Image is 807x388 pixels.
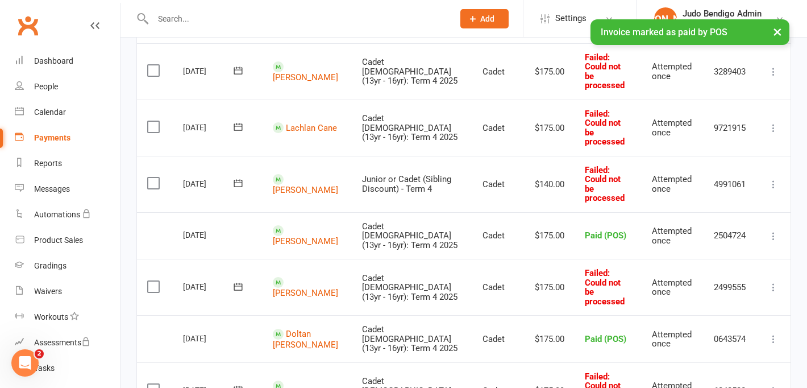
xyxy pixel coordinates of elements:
div: Judo Bendigo Inc [683,19,762,29]
td: 0643574 [704,315,756,362]
td: 4991061 [704,156,756,212]
div: [DATE] [183,278,235,295]
div: [DATE] [183,329,235,347]
td: Cadet [472,259,525,315]
a: [PERSON_NAME] [273,288,338,298]
span: : Could not be processed [585,52,625,91]
div: Workouts [34,312,68,321]
td: $175.00 [525,43,575,100]
div: Waivers [34,287,62,296]
input: Search... [149,11,446,27]
div: [DATE] [183,62,235,80]
span: Cadet [DEMOGRAPHIC_DATA] (13yr - 16yr): Term 4 2025 [362,57,457,86]
td: 2499555 [704,259,756,315]
div: Reports [34,159,62,168]
td: 3289403 [704,43,756,100]
td: Cadet [472,100,525,156]
a: [PERSON_NAME] [273,236,338,246]
span: : Could not be processed [585,268,625,307]
a: Clubworx [14,11,42,40]
a: Tasks [15,356,120,381]
span: Attempted once [652,226,692,246]
span: Paid (POS) [585,334,626,344]
td: $140.00 [525,156,575,212]
td: $175.00 [525,100,575,156]
a: [PERSON_NAME] [273,72,338,82]
div: Assessments [34,338,90,347]
a: Product Sales [15,228,120,253]
span: Cadet [DEMOGRAPHIC_DATA] (13yr - 16yr): Term 4 2025 [362,221,457,250]
div: Invoice marked as paid by POS [590,19,789,45]
span: Cadet [DEMOGRAPHIC_DATA] (13yr - 16yr): Term 4 2025 [362,113,457,142]
span: Attempted once [652,278,692,298]
td: Cadet [472,156,525,212]
div: People [34,82,58,91]
button: Add [460,9,509,28]
a: Dashboard [15,48,120,74]
a: Payments [15,125,120,151]
div: Dashboard [34,56,73,65]
a: Calendar [15,100,120,125]
div: Judo Bendigo Admin [683,9,762,19]
a: Workouts [15,304,120,330]
td: $175.00 [525,259,575,315]
span: Failed [585,268,625,307]
span: Cadet [DEMOGRAPHIC_DATA] (13yr - 16yr): Term 4 2025 [362,273,457,302]
span: Attempted once [652,329,692,349]
td: Cadet [472,212,525,259]
a: Reports [15,151,120,176]
span: Attempted once [652,118,692,138]
span: : Could not be processed [585,109,625,147]
a: Doltan [PERSON_NAME] [273,329,338,350]
span: 2 [35,349,44,358]
div: Automations [34,210,80,219]
iframe: Intercom live chat [11,349,39,377]
div: Calendar [34,108,66,117]
span: Failed [585,165,625,204]
button: × [767,19,788,44]
span: Junior or Cadet (Sibling Discount) - Term 4 [362,174,451,194]
a: Assessments [15,330,120,356]
a: Lachlan Cane [286,123,337,133]
a: Messages [15,176,120,202]
div: [DATE] [183,118,235,136]
span: Paid (POS) [585,230,626,241]
div: Messages [34,184,70,193]
a: Automations [15,202,120,228]
div: [DATE] [183,175,235,192]
span: Failed [585,52,625,91]
td: 9721915 [704,100,756,156]
td: $175.00 [525,212,575,259]
span: Add [480,14,494,23]
span: Failed [585,109,625,147]
span: Attempted once [652,61,692,81]
a: [PERSON_NAME] [273,184,338,195]
span: Cadet [DEMOGRAPHIC_DATA] (13yr - 16yr): Term 4 2025 [362,324,457,353]
span: Settings [555,6,586,31]
div: [PERSON_NAME] [654,7,677,30]
div: Gradings [34,261,66,270]
a: Waivers [15,279,120,304]
div: Product Sales [34,236,83,245]
a: People [15,74,120,100]
td: Cadet [472,315,525,362]
td: 2504724 [704,212,756,259]
span: : Could not be processed [585,165,625,204]
span: Attempted once [652,174,692,194]
div: Payments [34,133,70,142]
td: $175.00 [525,315,575,362]
div: [DATE] [183,226,235,243]
div: Tasks [34,364,55,373]
td: Cadet [472,43,525,100]
a: Gradings [15,253,120,279]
